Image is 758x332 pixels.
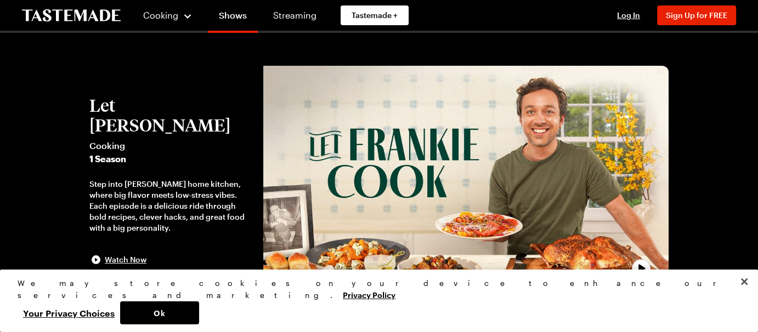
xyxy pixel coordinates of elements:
button: Let [PERSON_NAME]Cooking1 SeasonStep into [PERSON_NAME] home kitchen, where big flavor meets low-... [89,95,252,266]
a: More information about your privacy, opens in a new tab [343,289,395,300]
img: Let Frankie Cook [263,66,669,296]
button: Sign Up for FREE [657,5,736,25]
span: Cooking [89,139,252,152]
h2: Let [PERSON_NAME] [89,95,252,135]
div: Step into [PERSON_NAME] home kitchen, where big flavor meets low-stress vibes. Each episode is a ... [89,179,252,233]
span: Cooking [143,10,178,20]
div: Privacy [18,277,731,324]
div: We may store cookies on your device to enhance our services and marketing. [18,277,731,301]
span: Sign Up for FREE [666,10,727,20]
button: Close [732,270,756,294]
span: 1 Season [89,152,252,165]
a: To Tastemade Home Page [22,9,121,22]
span: Tastemade + [352,10,398,21]
button: play trailer [263,66,669,296]
button: Ok [120,301,199,324]
a: Shows [208,2,258,33]
span: Watch Now [105,254,146,265]
button: Cooking [143,2,193,28]
a: Tastemade + [341,5,409,25]
button: Log In [607,10,650,21]
span: Log In [617,10,640,20]
button: Your Privacy Choices [18,301,120,324]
